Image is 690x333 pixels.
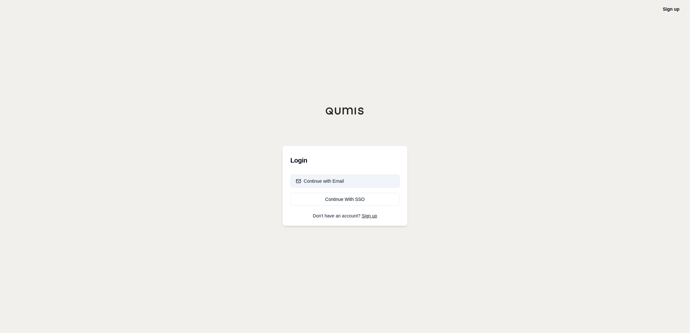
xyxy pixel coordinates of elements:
h3: Login [290,154,400,167]
a: Continue With SSO [290,193,400,206]
img: Qumis [326,107,364,115]
a: Sign up [663,6,680,12]
div: Continue with Email [296,178,344,184]
p: Don't have an account? [290,214,400,218]
button: Continue with Email [290,175,400,188]
div: Continue With SSO [296,196,394,203]
a: Sign up [362,213,377,218]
